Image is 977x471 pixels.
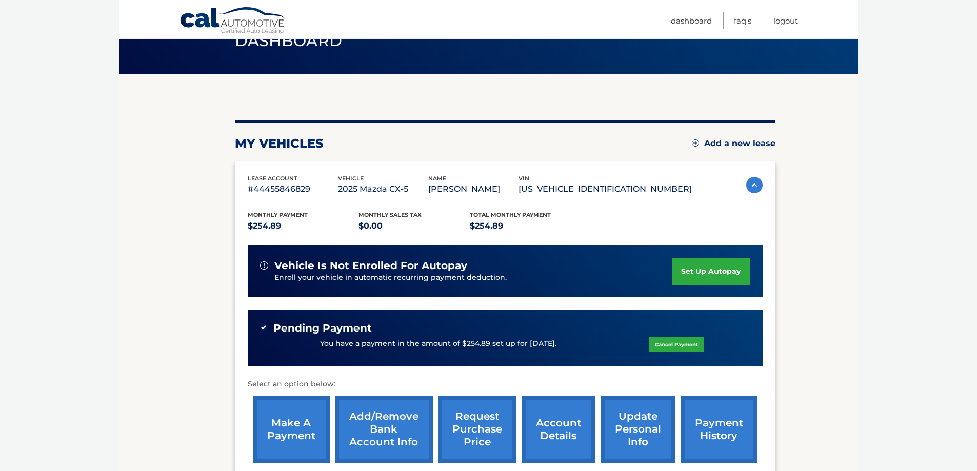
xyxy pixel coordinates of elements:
[273,322,372,335] span: Pending Payment
[692,138,775,149] a: Add a new lease
[438,396,516,463] a: request purchase price
[672,258,750,285] a: set up autopay
[681,396,757,463] a: payment history
[470,219,581,233] p: $254.89
[358,219,470,233] p: $0.00
[671,12,712,29] a: Dashboard
[320,338,556,350] p: You have a payment in the amount of $254.89 set up for [DATE].
[248,378,763,391] p: Select an option below:
[180,7,287,36] a: Cal Automotive
[260,261,268,270] img: alert-white.svg
[335,396,433,463] a: Add/Remove bank account info
[248,219,359,233] p: $254.89
[734,12,751,29] a: FAQ's
[428,182,519,196] p: [PERSON_NAME]
[649,337,704,352] a: Cancel Payment
[248,182,338,196] p: #44455846829
[358,211,422,218] span: Monthly sales Tax
[248,175,297,182] span: lease account
[470,211,551,218] span: Total Monthly Payment
[253,396,330,463] a: make a payment
[522,396,595,463] a: account details
[260,324,267,331] img: check-green.svg
[274,272,672,283] p: Enroll your vehicle in automatic recurring payment deduction.
[274,259,467,272] span: vehicle is not enrolled for autopay
[601,396,675,463] a: update personal info
[692,139,699,147] img: add.svg
[235,136,324,151] h2: my vehicles
[338,182,428,196] p: 2025 Mazda CX-5
[428,175,446,182] span: name
[519,182,692,196] p: [US_VEHICLE_IDENTIFICATION_NUMBER]
[519,175,529,182] span: vin
[338,175,364,182] span: vehicle
[235,31,343,50] span: Dashboard
[248,211,308,218] span: Monthly Payment
[773,12,798,29] a: Logout
[746,177,763,193] img: accordion-active.svg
